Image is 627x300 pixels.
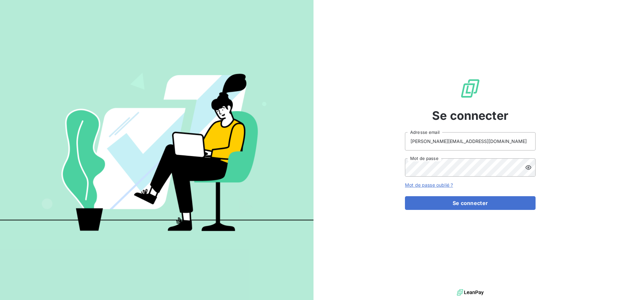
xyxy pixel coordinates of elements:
[457,288,484,297] img: logo
[405,132,536,150] input: placeholder
[405,196,536,210] button: Se connecter
[460,78,481,99] img: Logo LeanPay
[405,182,453,188] a: Mot de passe oublié ?
[432,107,508,124] span: Se connecter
